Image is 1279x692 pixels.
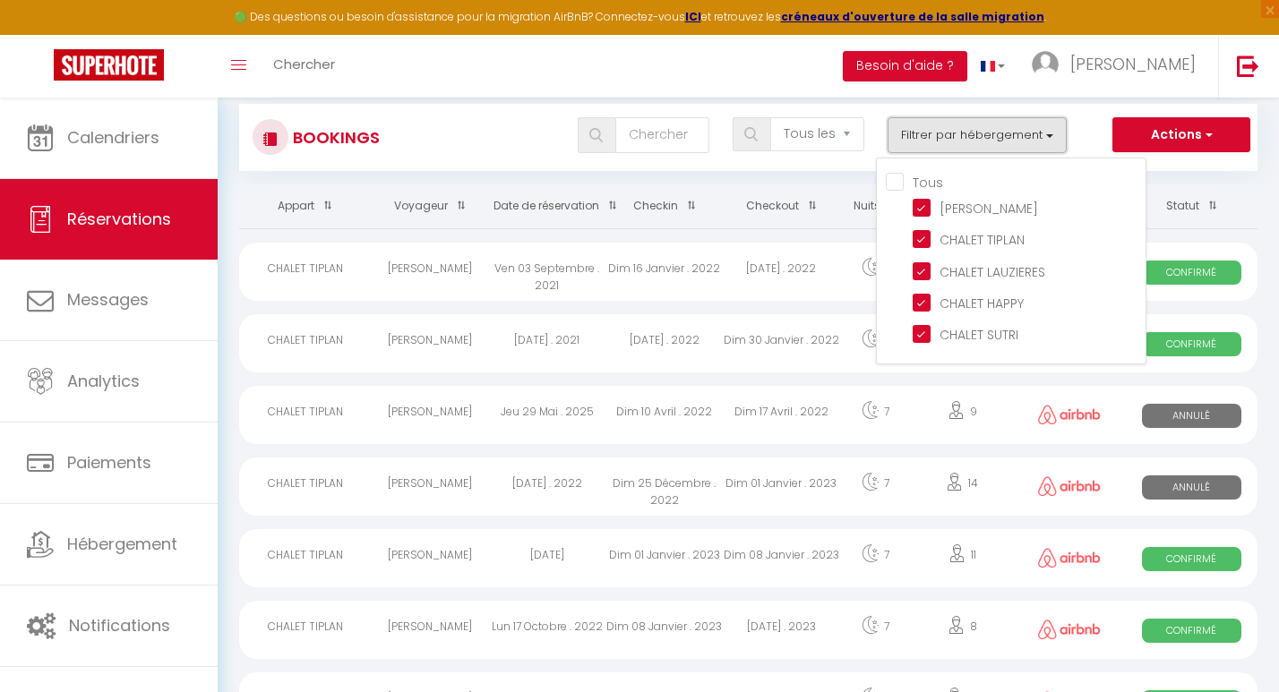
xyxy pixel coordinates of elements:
span: Paiements [67,451,151,474]
th: Sort by rentals [239,184,372,228]
th: Sort by checkout [723,184,840,228]
input: Chercher [615,117,709,153]
span: Messages [67,288,149,311]
span: [PERSON_NAME] [1070,53,1196,75]
button: Ouvrir le widget de chat LiveChat [14,7,68,61]
th: Sort by nights [840,184,912,228]
a: créneaux d'ouverture de la salle migration [781,9,1044,24]
h3: Bookings [288,117,380,158]
span: CHALET SUTRI [940,326,1018,344]
th: Sort by checkin [605,184,723,228]
button: Besoin d'aide ? [843,51,967,81]
span: Réservations [67,208,171,230]
span: Notifications [69,614,170,636]
button: Filtrer par hébergement [888,117,1067,153]
span: CHALET HAPPY [940,295,1024,312]
a: ... [PERSON_NAME] [1018,35,1218,98]
a: Chercher [260,35,348,98]
img: ... [1032,51,1059,78]
th: Sort by guest [372,184,489,228]
span: Chercher [273,55,335,73]
a: ICI [685,9,701,24]
span: Calendriers [67,126,159,149]
th: Sort by status [1125,184,1258,228]
img: logout [1237,55,1259,77]
span: CHALET LAUZIERES [940,263,1045,281]
span: Analytics [67,370,140,392]
th: Sort by booking date [489,184,606,228]
img: Super Booking [54,49,164,81]
span: Hébergement [67,533,177,555]
button: Actions [1112,117,1250,153]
